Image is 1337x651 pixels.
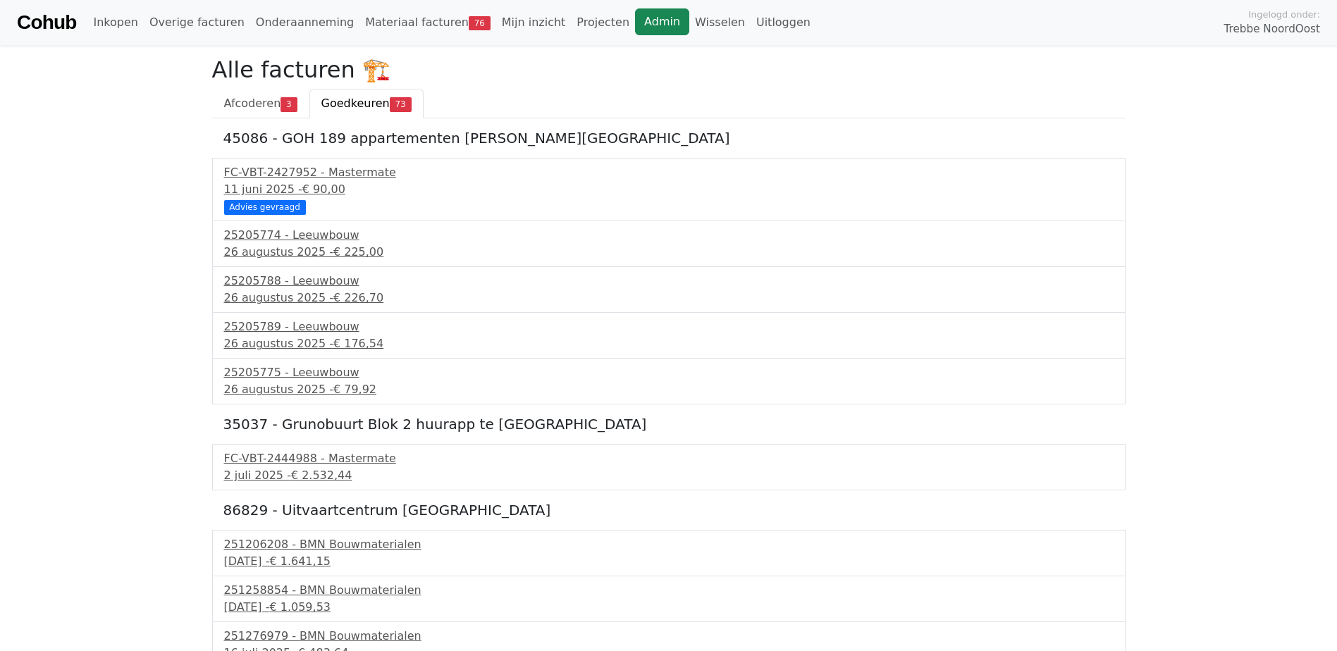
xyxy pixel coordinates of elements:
[751,8,816,37] a: Uitloggen
[224,536,1114,570] a: 251206208 - BMN Bouwmaterialen[DATE] -€ 1.641,15
[223,416,1114,433] h5: 35037 - Grunobuurt Blok 2 huurapp te [GEOGRAPHIC_DATA]
[224,335,1114,352] div: 26 augustus 2025 -
[571,8,635,37] a: Projecten
[333,245,383,259] span: € 225,00
[224,290,1114,306] div: 26 augustus 2025 -
[250,8,359,37] a: Onderaanneming
[1224,21,1320,37] span: Trebbe NoordOost
[212,56,1126,83] h2: Alle facturen 🏗️
[281,97,297,111] span: 3
[496,8,572,37] a: Mijn inzicht
[224,450,1114,467] div: FC-VBT-2444988 - Mastermate
[224,364,1114,381] div: 25205775 - Leeuwbouw
[87,8,143,37] a: Inkopen
[224,318,1114,352] a: 25205789 - Leeuwbouw26 augustus 2025 -€ 176,54
[17,6,76,39] a: Cohub
[224,582,1114,616] a: 251258854 - BMN Bouwmaterialen[DATE] -€ 1.059,53
[302,182,345,196] span: € 90,00
[224,467,1114,484] div: 2 juli 2025 -
[224,181,1114,198] div: 11 juni 2025 -
[224,200,306,214] div: Advies gevraagd
[269,600,331,614] span: € 1.059,53
[321,97,390,110] span: Goedkeuren
[224,273,1114,306] a: 25205788 - Leeuwbouw26 augustus 2025 -€ 226,70
[224,227,1114,261] a: 25205774 - Leeuwbouw26 augustus 2025 -€ 225,00
[224,227,1114,244] div: 25205774 - Leeuwbouw
[689,8,751,37] a: Wisselen
[224,364,1114,398] a: 25205775 - Leeuwbouw26 augustus 2025 -€ 79,92
[223,502,1114,519] h5: 86829 - Uitvaartcentrum [GEOGRAPHIC_DATA]
[223,130,1114,147] h5: 45086 - GOH 189 appartementen [PERSON_NAME][GEOGRAPHIC_DATA]
[224,582,1114,599] div: 251258854 - BMN Bouwmaterialen
[224,164,1114,181] div: FC-VBT-2427952 - Mastermate
[144,8,250,37] a: Overige facturen
[224,553,1114,570] div: [DATE] -
[224,244,1114,261] div: 26 augustus 2025 -
[333,383,376,396] span: € 79,92
[224,164,1114,213] a: FC-VBT-2427952 - Mastermate11 juni 2025 -€ 90,00 Advies gevraagd
[390,97,412,111] span: 73
[291,469,352,482] span: € 2.532,44
[635,8,689,35] a: Admin
[224,628,1114,645] div: 251276979 - BMN Bouwmaterialen
[212,89,309,118] a: Afcoderen3
[224,450,1114,484] a: FC-VBT-2444988 - Mastermate2 juli 2025 -€ 2.532,44
[1248,8,1320,21] span: Ingelogd onder:
[333,291,383,304] span: € 226,70
[224,97,281,110] span: Afcoderen
[224,599,1114,616] div: [DATE] -
[224,381,1114,398] div: 26 augustus 2025 -
[359,8,496,37] a: Materiaal facturen76
[269,554,331,568] span: € 1.641,15
[333,337,383,350] span: € 176,54
[224,536,1114,553] div: 251206208 - BMN Bouwmaterialen
[309,89,424,118] a: Goedkeuren73
[469,16,491,30] span: 76
[224,273,1114,290] div: 25205788 - Leeuwbouw
[224,318,1114,335] div: 25205789 - Leeuwbouw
